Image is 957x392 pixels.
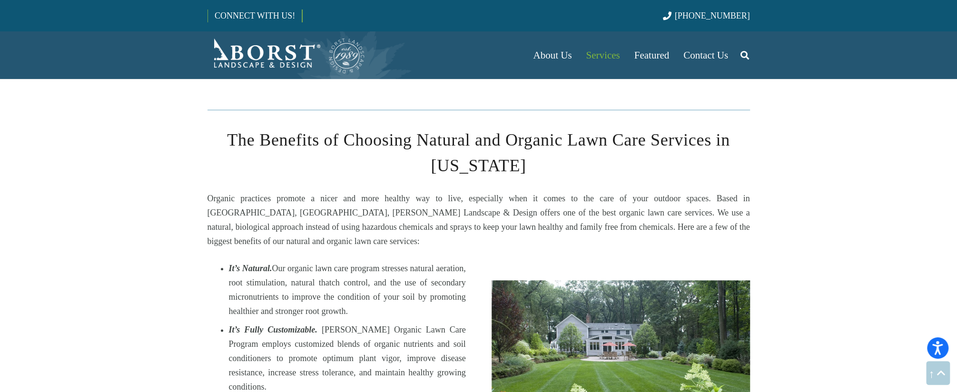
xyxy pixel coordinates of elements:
[634,49,669,61] span: Featured
[533,49,572,61] span: About Us
[676,31,735,79] a: Contact Us
[208,4,302,27] a: CONNECT WITH US!
[683,49,728,61] span: Contact Us
[207,191,750,248] p: Organic practices promote a nicer and more healthy way to live, especially when it comes to the c...
[526,31,579,79] a: About Us
[662,11,750,20] a: [PHONE_NUMBER]
[207,36,365,74] a: Borst-Logo
[586,49,620,61] span: Services
[579,31,627,79] a: Services
[627,31,676,79] a: Featured
[229,261,466,318] li: Our organic lawn care program stresses natural aeration, root stimulation, natural thatch control...
[926,361,950,385] a: Back to top
[735,43,754,67] a: Search
[229,325,317,334] strong: It’s Fully Customizable.
[675,11,750,20] span: [PHONE_NUMBER]
[229,264,272,273] em: It’s Natural.
[207,127,750,178] h2: The Benefits of Choosing Natural and Organic Lawn Care Services in [US_STATE]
